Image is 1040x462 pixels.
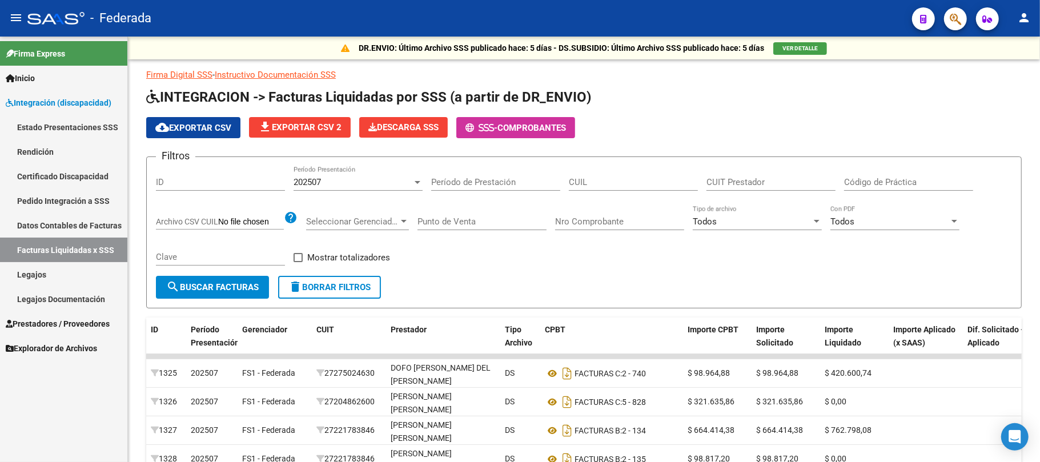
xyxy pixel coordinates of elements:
div: 27204862600 [316,395,382,408]
span: $ 420.600,74 [825,368,872,377]
span: DS [505,425,515,435]
datatable-header-cell: Tipo Archivo [500,318,540,368]
mat-icon: search [166,280,180,294]
span: Exportar CSV [155,123,231,133]
div: 27275024630 [316,367,382,380]
p: DR.ENVIO: Último Archivo SSS publicado hace: 5 días - DS.SUBSIDIO: Último Archivo SSS publicado h... [359,42,764,54]
span: - [465,123,497,133]
span: $ 664.414,38 [688,425,734,435]
span: DS [505,368,515,377]
span: Todos [693,216,717,227]
span: Descarga SSS [368,122,439,132]
a: Firma Digital SSS [146,70,212,80]
button: Borrar Filtros [278,276,381,299]
span: Comprobantes [497,123,566,133]
span: 202507 [191,425,218,435]
span: 202507 [191,368,218,377]
span: Borrar Filtros [288,282,371,292]
mat-icon: menu [9,11,23,25]
span: $ 762.798,08 [825,425,872,435]
mat-icon: file_download [258,120,272,134]
datatable-header-cell: CPBT [540,318,683,368]
span: Buscar Facturas [166,282,259,292]
span: $ 98.964,88 [756,368,798,377]
span: CUIT [316,325,334,334]
div: [PERSON_NAME] [PERSON_NAME] [391,419,496,445]
span: VER DETALLE [782,45,818,51]
i: Descargar documento [560,393,575,411]
span: Todos [830,216,854,227]
span: Importe CPBT [688,325,738,334]
div: [PERSON_NAME] [PERSON_NAME] [391,390,496,416]
div: 1326 [151,395,182,408]
div: Open Intercom Messenger [1001,423,1029,451]
span: Importe Aplicado (x SAAS) [893,325,955,347]
span: FACTURAS C: [575,397,622,407]
datatable-header-cell: Dif. Solicitado - Aplicado [963,318,1037,368]
datatable-header-cell: Período Presentación [186,318,238,368]
span: DS [505,397,515,406]
div: 2 - 134 [545,421,678,440]
span: 202507 [294,177,321,187]
span: - Federada [90,6,151,31]
datatable-header-cell: ID [146,318,186,368]
span: Importe Solicitado [756,325,793,347]
datatable-header-cell: CUIT [312,318,386,368]
span: INTEGRACION -> Facturas Liquidadas por SSS (a partir de DR_ENVIO) [146,89,591,105]
div: DOFO [PERSON_NAME] DEL [PERSON_NAME] [391,361,496,388]
datatable-header-cell: Importe Liquidado [820,318,889,368]
datatable-header-cell: Prestador [386,318,500,368]
span: $ 664.414,38 [756,425,803,435]
span: Prestador [391,325,427,334]
span: $ 98.964,88 [688,368,730,377]
span: FACTURAS C: [575,369,622,378]
mat-icon: person [1017,11,1031,25]
span: Período Presentación [191,325,239,347]
datatable-header-cell: Gerenciador [238,318,312,368]
span: Explorador de Archivos [6,342,97,355]
span: FS1 - Federada [242,368,295,377]
span: $ 0,00 [825,397,846,406]
span: Gerenciador [242,325,287,334]
span: FS1 - Federada [242,397,295,406]
div: 1325 [151,367,182,380]
button: Buscar Facturas [156,276,269,299]
span: Firma Express [6,47,65,60]
span: Exportar CSV 2 [258,122,342,132]
span: ID [151,325,158,334]
datatable-header-cell: Importe Solicitado [752,318,820,368]
app-download-masive: Descarga masiva de comprobantes (adjuntos) [359,117,448,138]
div: 27221783846 [316,424,382,437]
p: - [146,69,1022,81]
span: Dif. Solicitado - Aplicado [967,325,1024,347]
datatable-header-cell: Importe Aplicado (x SAAS) [889,318,963,368]
span: FACTURAS B: [575,426,622,435]
button: Descarga SSS [359,117,448,138]
span: $ 321.635,86 [688,397,734,406]
span: Tipo Archivo [505,325,532,347]
button: VER DETALLE [773,42,827,55]
button: -Comprobantes [456,117,575,138]
div: 5 - 828 [545,393,678,411]
span: $ 321.635,86 [756,397,803,406]
a: Instructivo Documentación SSS [215,70,336,80]
span: Integración (discapacidad) [6,97,111,109]
span: CPBT [545,325,565,334]
span: Seleccionar Gerenciador [306,216,399,227]
h3: Filtros [156,148,195,164]
input: Archivo CSV CUIL [218,217,284,227]
i: Descargar documento [560,364,575,383]
span: Archivo CSV CUIL [156,217,218,226]
div: 1327 [151,424,182,437]
span: 202507 [191,397,218,406]
span: Mostrar totalizadores [307,251,390,264]
span: Importe Liquidado [825,325,861,347]
span: Prestadores / Proveedores [6,318,110,330]
mat-icon: delete [288,280,302,294]
span: FS1 - Federada [242,425,295,435]
mat-icon: cloud_download [155,120,169,134]
button: Exportar CSV [146,117,240,138]
span: Inicio [6,72,35,85]
div: 2 - 740 [545,364,678,383]
mat-icon: help [284,211,298,224]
